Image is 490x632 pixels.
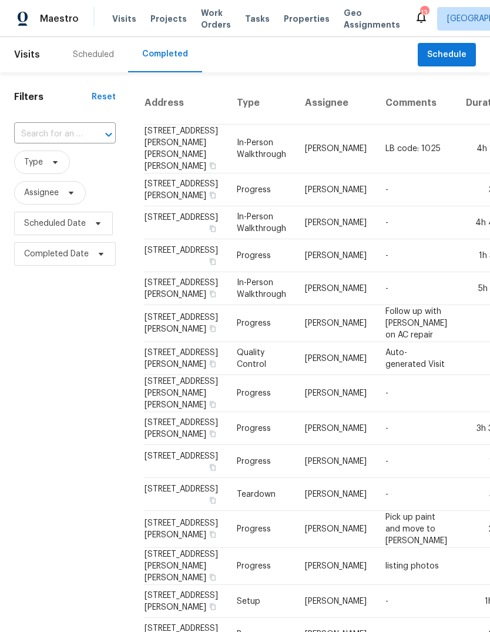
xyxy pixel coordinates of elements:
[24,187,59,199] span: Assignee
[144,585,227,618] td: [STREET_ADDRESS][PERSON_NAME]
[207,572,218,583] button: Copy Address
[144,206,227,239] td: [STREET_ADDRESS]
[207,160,218,171] button: Copy Address
[144,82,227,125] th: Address
[420,7,428,19] div: 13
[207,462,218,473] button: Copy Address
[227,342,296,375] td: Quality Control
[227,548,296,585] td: Progress
[144,445,227,478] td: [STREET_ADDRESS]
[227,445,296,478] td: Progress
[296,375,376,412] td: [PERSON_NAME]
[144,375,227,412] td: [STREET_ADDRESS][PERSON_NAME][PERSON_NAME]
[207,399,218,410] button: Copy Address
[227,305,296,342] td: Progress
[376,585,457,618] td: -
[376,239,457,272] td: -
[376,305,457,342] td: Follow up with [PERSON_NAME] on AC repair
[207,529,218,540] button: Copy Address
[296,173,376,206] td: [PERSON_NAME]
[207,429,218,439] button: Copy Address
[227,206,296,239] td: In-Person Walkthrough
[144,173,227,206] td: [STREET_ADDRESS][PERSON_NAME]
[112,13,136,25] span: Visits
[376,206,457,239] td: -
[296,272,376,305] td: [PERSON_NAME]
[296,585,376,618] td: [PERSON_NAME]
[376,125,457,173] td: LB code: 1025
[144,125,227,173] td: [STREET_ADDRESS][PERSON_NAME][PERSON_NAME][PERSON_NAME]
[73,49,114,61] div: Scheduled
[201,7,231,31] span: Work Orders
[227,511,296,548] td: Progress
[296,305,376,342] td: [PERSON_NAME]
[144,511,227,548] td: [STREET_ADDRESS][PERSON_NAME]
[227,272,296,305] td: In-Person Walkthrough
[376,511,457,548] td: Pick up paint and move to [PERSON_NAME]
[144,272,227,305] td: [STREET_ADDRESS][PERSON_NAME]
[24,156,43,168] span: Type
[207,223,218,234] button: Copy Address
[296,548,376,585] td: [PERSON_NAME]
[227,412,296,445] td: Progress
[207,495,218,506] button: Copy Address
[344,7,400,31] span: Geo Assignments
[207,256,218,267] button: Copy Address
[245,15,270,23] span: Tasks
[296,206,376,239] td: [PERSON_NAME]
[296,412,376,445] td: [PERSON_NAME]
[296,82,376,125] th: Assignee
[227,375,296,412] td: Progress
[207,359,218,369] button: Copy Address
[14,42,40,68] span: Visits
[24,248,89,260] span: Completed Date
[227,478,296,511] td: Teardown
[40,13,79,25] span: Maestro
[207,323,218,334] button: Copy Address
[207,190,218,200] button: Copy Address
[296,445,376,478] td: [PERSON_NAME]
[376,82,457,125] th: Comments
[227,173,296,206] td: Progress
[24,218,86,229] span: Scheduled Date
[14,125,83,143] input: Search for an address...
[376,342,457,375] td: Auto-generated Visit
[296,239,376,272] td: [PERSON_NAME]
[150,13,187,25] span: Projects
[284,13,330,25] span: Properties
[144,239,227,272] td: [STREET_ADDRESS]
[296,342,376,375] td: [PERSON_NAME]
[296,478,376,511] td: [PERSON_NAME]
[227,82,296,125] th: Type
[144,342,227,375] td: [STREET_ADDRESS][PERSON_NAME]
[296,125,376,173] td: [PERSON_NAME]
[376,445,457,478] td: -
[144,478,227,511] td: [STREET_ADDRESS]
[376,173,457,206] td: -
[144,305,227,342] td: [STREET_ADDRESS][PERSON_NAME]
[376,548,457,585] td: listing photos
[227,585,296,618] td: Setup
[376,412,457,445] td: -
[376,478,457,511] td: -
[14,91,92,103] h1: Filters
[227,125,296,173] td: In-Person Walkthrough
[427,48,466,62] span: Schedule
[418,43,476,67] button: Schedule
[207,289,218,299] button: Copy Address
[376,375,457,412] td: -
[144,548,227,585] td: [STREET_ADDRESS][PERSON_NAME][PERSON_NAME]
[142,48,188,60] div: Completed
[144,412,227,445] td: [STREET_ADDRESS][PERSON_NAME]
[207,601,218,612] button: Copy Address
[92,91,116,103] div: Reset
[100,126,117,143] button: Open
[376,272,457,305] td: -
[296,511,376,548] td: [PERSON_NAME]
[227,239,296,272] td: Progress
